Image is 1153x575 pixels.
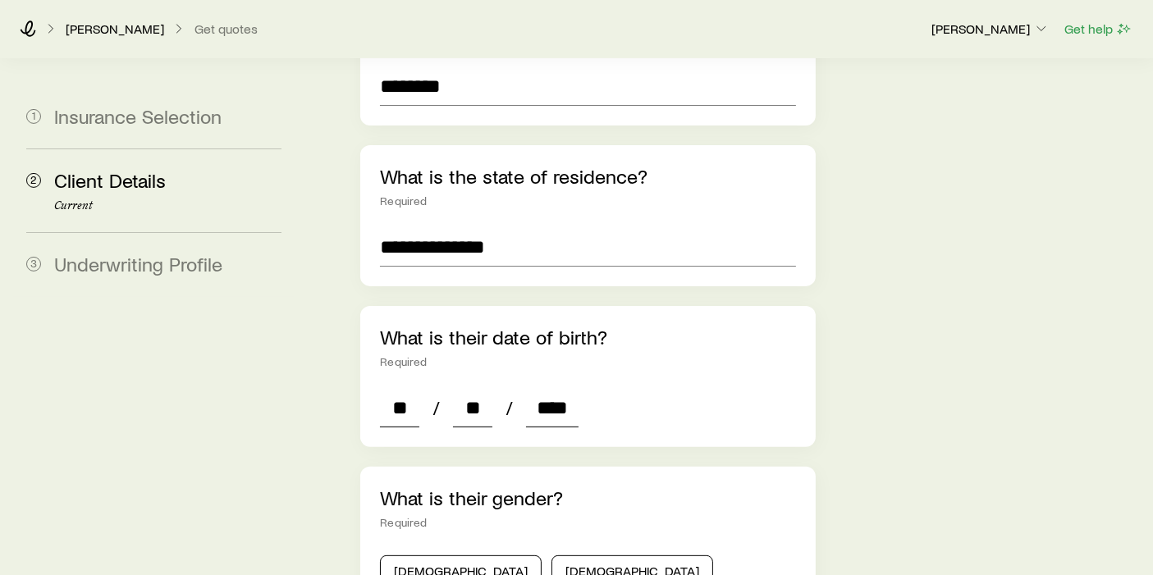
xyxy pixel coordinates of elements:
[54,104,222,128] span: Insurance Selection
[426,396,446,419] span: /
[499,396,519,419] span: /
[380,165,796,188] p: What is the state of residence?
[66,21,164,37] p: [PERSON_NAME]
[380,326,796,349] p: What is their date of birth?
[54,199,281,212] p: Current
[26,109,41,124] span: 1
[1064,20,1133,39] button: Get help
[380,194,796,208] div: Required
[380,516,796,529] div: Required
[380,486,796,509] p: What is their gender?
[54,252,222,276] span: Underwriting Profile
[931,20,1050,39] button: [PERSON_NAME]
[194,21,259,37] button: Get quotes
[931,21,1050,37] p: [PERSON_NAME]
[26,173,41,188] span: 2
[54,168,166,192] span: Client Details
[380,355,796,368] div: Required
[26,257,41,272] span: 3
